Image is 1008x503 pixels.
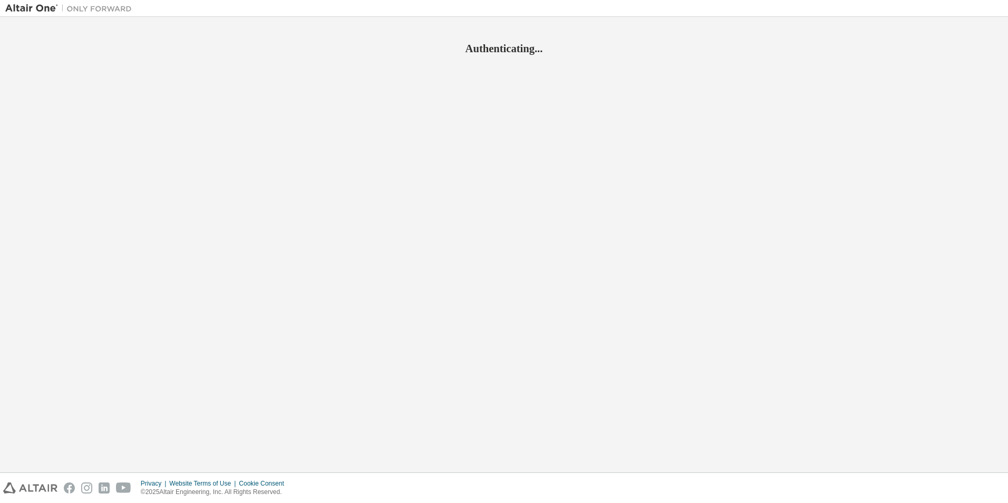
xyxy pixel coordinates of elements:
[141,488,290,497] p: © 2025 Altair Engineering, Inc. All Rights Reserved.
[169,479,239,488] div: Website Terms of Use
[3,482,57,494] img: altair_logo.svg
[99,482,110,494] img: linkedin.svg
[5,3,137,14] img: Altair One
[141,479,169,488] div: Privacy
[239,479,290,488] div: Cookie Consent
[5,42,1003,55] h2: Authenticating...
[81,482,92,494] img: instagram.svg
[116,482,131,494] img: youtube.svg
[64,482,75,494] img: facebook.svg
